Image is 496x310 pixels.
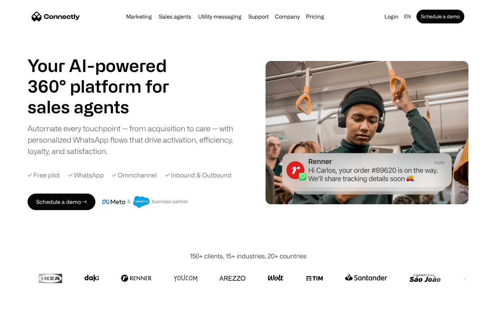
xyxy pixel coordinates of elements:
[28,123,245,157] div: Automate every touchpoint — from acquisition to care — with personalized WhatsApp flows that driv...
[14,298,41,308] ul: Language list
[303,14,327,19] a: Pricing
[7,297,41,308] aside: Language selected: English
[190,251,307,261] div: 150+ clients, 15+ industries, 20+ countries
[28,194,95,210] a: Schedule a demo →
[112,170,157,180] div: ✓ Omnichannel
[68,170,104,180] div: ✓ WhatsApp
[416,10,464,23] a: Schedule a demo
[275,12,300,21] div: Company
[195,14,244,19] a: Utility messaging
[165,170,231,180] div: ✓ Inbound & Outbound
[28,170,60,180] div: ✓ Free pilot
[123,14,155,19] a: Marketing
[28,55,186,96] h1: Your AI-powered 360° platform for
[102,196,188,208] img: Meta and Salesforce business partner badge.
[156,14,194,19] a: Sales agents
[28,96,186,117] h1: sales agents
[382,12,401,21] a: Login
[246,14,271,19] a: Support
[404,12,411,21] div: en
